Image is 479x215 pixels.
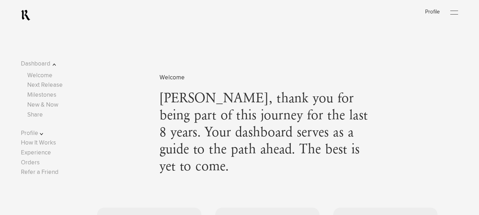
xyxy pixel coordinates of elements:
[21,160,40,166] a: Orders
[27,112,43,118] a: Share
[21,59,66,69] button: Dashboard
[21,129,66,138] button: Profile
[160,73,375,83] span: Welcome
[27,82,63,88] a: Next Release
[27,92,56,98] a: Milestones
[160,91,375,176] span: [PERSON_NAME], thank you for being part of this journey for the last 8 years. Your dashboard serv...
[21,150,51,156] a: Experience
[21,169,59,175] a: Refer a Friend
[21,140,56,146] a: How It Works
[27,102,58,108] a: New & Now
[27,73,52,79] a: Welcome
[21,10,30,21] a: RealmCellars
[425,9,440,15] a: Profile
